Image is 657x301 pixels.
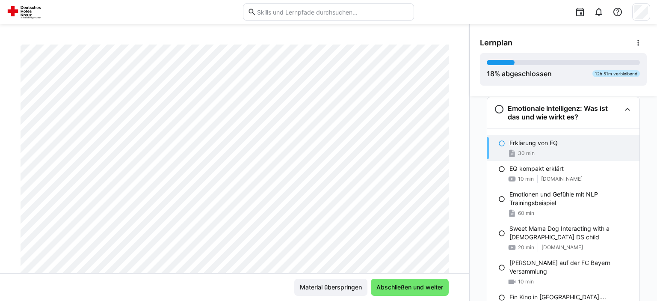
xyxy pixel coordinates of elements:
span: 30 min [518,150,535,157]
p: Erklärung von EQ [509,139,558,147]
button: Material überspringen [294,279,367,296]
span: [DOMAIN_NAME] [542,244,583,251]
span: Lernplan [480,38,512,48]
p: EQ kompakt erklärt [509,164,564,173]
button: Abschließen und weiter [371,279,449,296]
span: [DOMAIN_NAME] [541,176,583,182]
p: Emotionen und Gefühle mit NLP Trainingsbeispiel [509,190,633,207]
span: 20 min [518,244,534,251]
span: 18 [487,69,494,78]
p: [PERSON_NAME] auf der FC Bayern Versammlung [509,259,633,276]
span: Material überspringen [299,283,363,292]
span: Abschließen und weiter [375,283,444,292]
div: 12h 51m verbleibend [592,70,640,77]
span: 10 min [518,176,534,182]
p: Sweet Mama Dog Interacting with a [DEMOGRAPHIC_DATA] DS child [509,224,633,241]
input: Skills und Lernpfade durchsuchen… [256,8,409,16]
span: 60 min [518,210,534,217]
span: 10 min [518,278,534,285]
div: % abgeschlossen [487,69,552,79]
h3: Emotionale Intelligenz: Was ist das und wie wirkt es? [508,104,621,121]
